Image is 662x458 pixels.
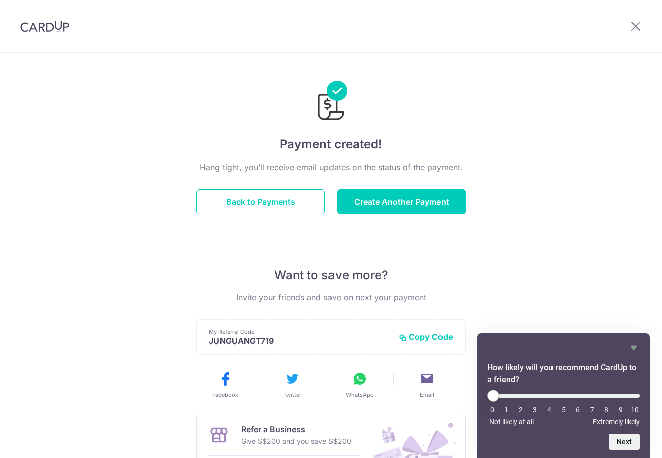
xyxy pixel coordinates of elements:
li: 8 [601,406,611,414]
button: Hide survey [628,341,640,354]
span: Extremely likely [593,418,640,426]
li: 0 [487,406,497,414]
button: Create Another Payment [337,189,466,214]
li: 2 [516,406,526,414]
span: Email [420,391,434,399]
p: JUNGUANGT719 [209,336,391,346]
img: CardUp [20,20,69,32]
li: 4 [544,406,555,414]
div: How likely will you recommend CardUp to a friend? Select an option from 0 to 10, with 0 being Not... [487,341,640,450]
button: WhatsApp [330,371,389,399]
button: Twitter [263,371,322,399]
p: Hang tight, you’ll receive email updates on the status of the payment. [196,161,466,173]
span: Twitter [283,391,301,399]
img: Payments [315,81,347,123]
button: Next question [609,434,640,450]
h2: How likely will you recommend CardUp to a friend? Select an option from 0 to 10, with 0 being Not... [487,362,640,386]
li: 6 [573,406,583,414]
span: Not likely at all [489,418,534,426]
p: Want to save more? [196,267,466,283]
p: My Referral Code [209,328,391,336]
h4: Payment created! [196,135,466,153]
li: 5 [559,406,569,414]
p: Give S$200 and you save S$200 [241,435,351,447]
li: 7 [587,406,597,414]
li: 10 [630,406,640,414]
li: 1 [501,406,511,414]
p: Refer a Business [241,423,351,435]
button: Facebook [195,371,255,399]
div: How likely will you recommend CardUp to a friend? Select an option from 0 to 10, with 0 being Not... [487,390,640,426]
span: Facebook [212,391,238,399]
li: 9 [616,406,626,414]
button: Copy Code [399,332,453,342]
p: Invite your friends and save on next your payment [196,291,466,303]
li: 3 [530,406,540,414]
span: WhatsApp [346,391,374,399]
button: Email [397,371,457,399]
button: Back to Payments [196,189,325,214]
